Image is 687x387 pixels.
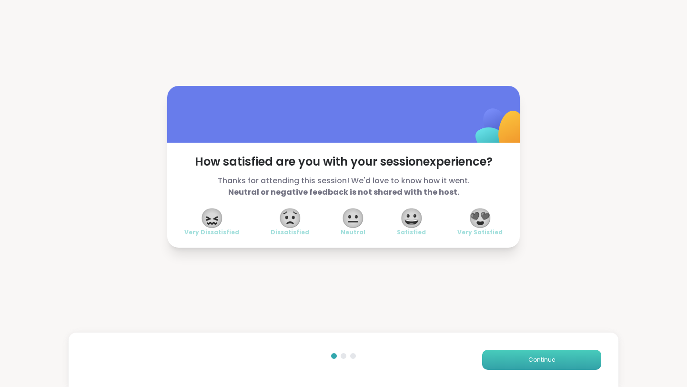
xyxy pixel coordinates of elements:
[457,229,503,236] span: Very Satisfied
[278,209,302,227] span: 😟
[528,356,555,364] span: Continue
[341,209,365,227] span: 😐
[271,229,309,236] span: Dissatisfied
[184,229,239,236] span: Very Dissatisfied
[482,350,601,370] button: Continue
[184,175,503,198] span: Thanks for attending this session! We'd love to know how it went.
[453,84,548,178] img: ShareWell Logomark
[228,187,459,198] b: Neutral or negative feedback is not shared with the host.
[468,209,492,227] span: 😍
[341,229,365,236] span: Neutral
[400,209,424,227] span: 😀
[397,229,426,236] span: Satisfied
[184,154,503,169] span: How satisfied are you with your session experience?
[200,209,224,227] span: 😖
